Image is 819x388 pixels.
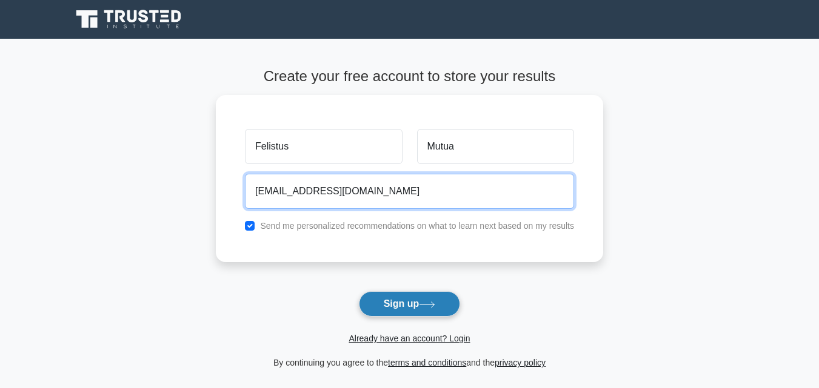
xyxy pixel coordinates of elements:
[245,174,574,209] input: Email
[359,291,461,317] button: Sign up
[209,355,610,370] div: By continuing you agree to the and the
[495,358,546,367] a: privacy policy
[245,129,402,164] input: First name
[216,68,603,85] h4: Create your free account to store your results
[260,221,574,231] label: Send me personalized recommendations on what to learn next based on my results
[349,334,470,343] a: Already have an account? Login
[417,129,574,164] input: Last name
[388,358,466,367] a: terms and conditions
